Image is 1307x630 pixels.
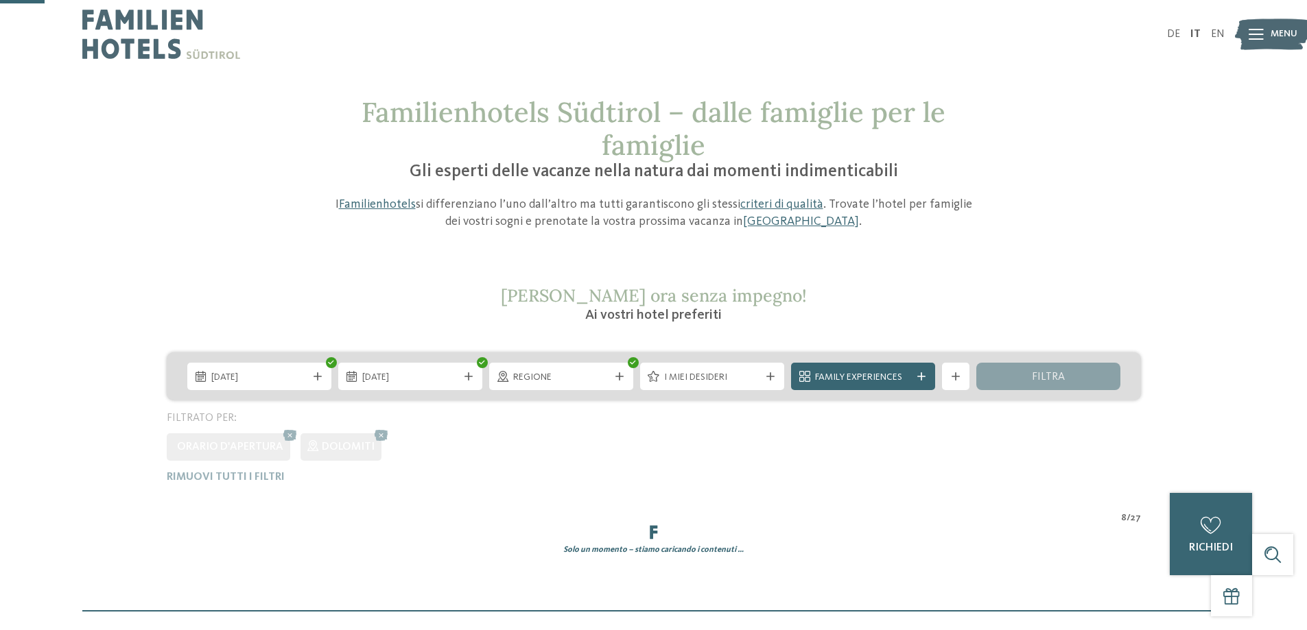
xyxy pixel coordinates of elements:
[1131,511,1141,525] span: 27
[740,198,823,210] a: criteri di qualità
[1167,29,1180,40] a: DE
[362,95,945,162] span: Familienhotels Südtirol – dalle famiglie per le famiglie
[1121,511,1127,525] span: 8
[362,371,458,385] span: [DATE]
[328,196,980,230] p: I si differenziano l’uno dall’altro ma tutti garantiscono gli stessi . Trovate l’hotel per famigl...
[1211,29,1225,40] a: EN
[513,371,609,385] span: Regione
[664,371,760,385] span: I miei desideri
[211,371,307,385] span: [DATE]
[1170,493,1252,575] a: richiedi
[815,371,911,385] span: Family Experiences
[1190,29,1201,40] a: IT
[501,284,807,306] span: [PERSON_NAME] ora senza impegno!
[743,215,859,228] a: [GEOGRAPHIC_DATA]
[1189,542,1233,553] span: richiedi
[156,544,1151,556] div: Solo un momento – stiamo caricando i contenuti …
[410,163,898,180] span: Gli esperti delle vacanze nella natura dai momenti indimenticabili
[1127,511,1131,525] span: /
[1271,27,1297,41] span: Menu
[339,198,416,210] a: Familienhotels
[585,308,722,322] span: Ai vostri hotel preferiti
